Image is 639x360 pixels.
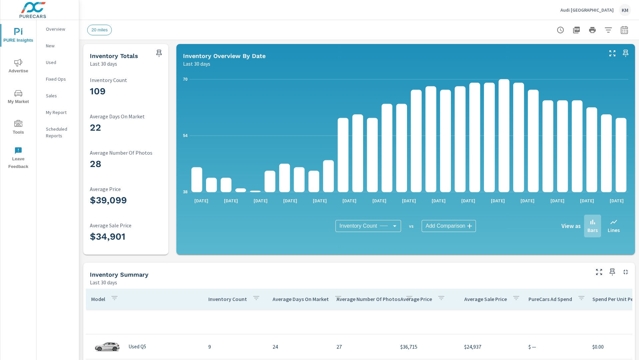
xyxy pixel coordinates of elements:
text: 38 [183,190,188,194]
div: Sales [37,91,79,101]
p: Average Number Of Photos [336,296,400,302]
p: Fixed Ops [46,76,74,82]
p: Sales [46,92,74,99]
p: Average Days On Market [90,113,178,119]
p: [DATE] [338,197,361,204]
p: Overview [46,26,74,32]
p: Used Q5 [128,344,146,350]
button: Print Report [586,23,599,37]
span: Inventory Count [339,223,377,229]
h5: Inventory Summary [90,271,148,278]
text: 54 [183,133,188,138]
button: Minimize Widget [620,267,631,277]
p: 24 [273,343,326,351]
p: Average Days On Market [273,296,329,302]
span: Leave Feedback [2,147,34,171]
button: Select Date Range [618,23,631,37]
p: Scheduled Reports [46,126,74,139]
h6: View as [561,223,581,229]
div: Scheduled Reports [37,124,79,141]
p: Last 30 days [183,60,210,68]
h5: Inventory Totals [90,52,138,59]
div: Overview [37,24,79,34]
p: Lines [608,226,620,234]
div: nav menu [0,20,36,173]
p: $24,937 [464,343,518,351]
h3: 109 [90,86,178,97]
span: Add Comparison [426,223,465,229]
button: "Export Report to PDF" [570,23,583,37]
div: Used [37,57,79,67]
p: Inventory Count [208,296,247,302]
p: 9 [208,343,262,351]
text: 70 [183,77,188,82]
button: Apply Filters [602,23,615,37]
p: [DATE] [575,197,599,204]
span: Save this to your personalized report [607,267,618,277]
h3: $39,099 [90,195,178,206]
h3: 22 [90,122,178,133]
span: 20 miles [88,27,111,32]
div: Add Comparison [422,220,476,232]
p: [DATE] [308,197,331,204]
p: [DATE] [190,197,213,204]
div: My Report [37,107,79,117]
button: Make Fullscreen [594,267,604,277]
span: My Market [2,89,34,106]
p: New [46,42,74,49]
span: Tools [2,120,34,136]
p: Audi [GEOGRAPHIC_DATA] [560,7,614,13]
span: Advertise [2,59,34,75]
p: [DATE] [427,197,450,204]
p: [DATE] [516,197,539,204]
p: Average Number Of Photos [90,150,178,156]
div: New [37,41,79,51]
p: [DATE] [457,197,480,204]
p: Inventory Count [90,77,178,83]
p: Bars [587,226,598,234]
p: [DATE] [249,197,272,204]
p: Model [91,296,105,302]
div: Inventory Count [335,220,401,232]
p: [DATE] [219,197,243,204]
p: vs [401,223,422,229]
p: [DATE] [368,197,391,204]
p: [DATE] [397,197,421,204]
span: PURE Insights [2,28,34,44]
h5: Inventory Overview By Date [183,52,266,59]
p: Average Price [400,296,432,302]
p: PureCars Ad Spend [529,296,572,302]
p: $36,715 [400,343,454,351]
p: Average Price [90,186,178,192]
p: $ — [529,343,582,351]
p: Last 30 days [90,60,117,68]
p: [DATE] [546,197,569,204]
p: 27 [336,343,390,351]
span: Save this to your personalized report [154,48,164,59]
p: [DATE] [486,197,510,204]
h3: 28 [90,158,178,170]
h3: $34,901 [90,231,178,242]
p: [DATE] [605,197,628,204]
p: Last 30 days [90,278,117,286]
p: Average Sale Price [90,222,178,228]
p: Used [46,59,74,66]
div: KM [619,4,631,16]
p: My Report [46,109,74,116]
div: Fixed Ops [37,74,79,84]
span: Save this to your personalized report [620,48,631,59]
p: [DATE] [279,197,302,204]
p: Average Sale Price [464,296,507,302]
img: glamour [94,337,120,357]
button: Make Fullscreen [607,48,618,59]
